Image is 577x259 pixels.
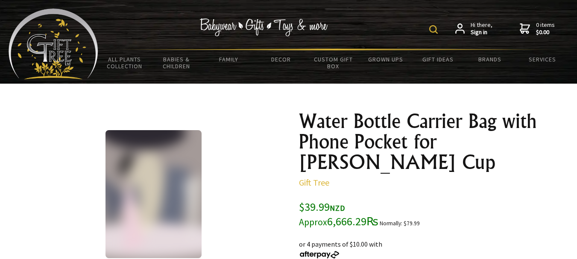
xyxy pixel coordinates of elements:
a: Gift Tree [299,177,329,188]
a: Decor [255,50,307,68]
span: Hi there, [471,21,492,36]
img: Babywear - Gifts - Toys & more [200,18,328,36]
a: All Plants Collection [98,50,150,75]
img: product search [429,25,438,34]
img: Afterpay [299,251,340,259]
span: NZD [330,203,345,213]
a: Custom Gift Box [307,50,359,75]
a: Brands [464,50,516,68]
a: 0 items$0.00 [520,21,555,36]
small: Normally: $79.99 [380,220,420,227]
a: Family [203,50,255,68]
small: Approx [299,216,327,228]
img: Water Bottle Carrier Bag with Phone Pocket for Stanley Cup [105,130,202,258]
h1: Water Bottle Carrier Bag with Phone Pocket for [PERSON_NAME] Cup [299,111,548,172]
a: Babies & Children [150,50,202,75]
span: 0 items [536,21,555,36]
strong: $0.00 [536,29,555,36]
a: Gift Ideas [412,50,464,68]
a: Grown Ups [360,50,412,68]
strong: Sign in [471,29,492,36]
img: Babyware - Gifts - Toys and more... [9,9,98,79]
span: $39.99 6,666.29₨ [299,200,378,228]
a: Services [516,50,568,68]
a: Hi there,Sign in [455,21,492,36]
